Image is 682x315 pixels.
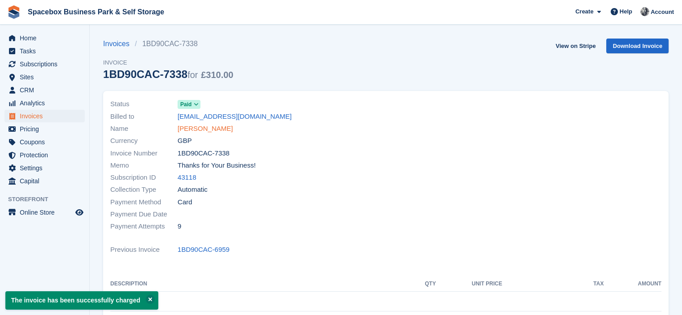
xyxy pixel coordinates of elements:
[4,58,85,70] a: menu
[110,112,178,122] span: Billed to
[110,185,178,195] span: Collection Type
[178,197,192,207] span: Card
[4,97,85,109] a: menu
[178,99,200,109] a: Paid
[20,149,74,161] span: Protection
[412,277,436,291] th: QTY
[502,277,604,291] th: Tax
[436,277,502,291] th: Unit Price
[4,32,85,44] a: menu
[606,39,669,53] a: Download Invoice
[4,149,85,161] a: menu
[20,32,74,44] span: Home
[201,70,233,80] span: £310.00
[651,8,674,17] span: Account
[178,185,208,195] span: Automatic
[110,124,178,134] span: Name
[178,245,230,255] a: 1BD90CAC-6959
[20,45,74,57] span: Tasks
[20,71,74,83] span: Sites
[110,209,178,220] span: Payment Due Date
[178,136,192,146] span: GBP
[20,58,74,70] span: Subscriptions
[4,123,85,135] a: menu
[5,291,158,310] p: The invoice has been successfully charged
[20,97,74,109] span: Analytics
[20,175,74,187] span: Capital
[178,173,196,183] a: 43118
[178,124,233,134] a: [PERSON_NAME]
[4,110,85,122] a: menu
[110,221,178,232] span: Payment Attempts
[103,68,233,80] div: 1BD90CAC-7338
[110,148,178,159] span: Invoice Number
[4,162,85,174] a: menu
[4,206,85,219] a: menu
[4,45,85,57] a: menu
[7,5,21,19] img: stora-icon-8386f47178a22dfd0bd8f6a31ec36ba5ce8667c1dd55bd0f319d3a0aa187defe.svg
[4,84,85,96] a: menu
[110,277,412,291] th: Description
[110,160,178,171] span: Memo
[180,100,191,108] span: Paid
[74,207,85,218] a: Preview store
[20,110,74,122] span: Invoices
[178,112,291,122] a: [EMAIL_ADDRESS][DOMAIN_NAME]
[8,195,89,204] span: Storefront
[20,162,74,174] span: Settings
[20,123,74,135] span: Pricing
[103,39,135,49] a: Invoices
[110,245,178,255] span: Previous Invoice
[178,160,256,171] span: Thanks for Your Business!
[103,58,233,67] span: Invoice
[103,39,233,49] nav: breadcrumbs
[24,4,168,19] a: Spacebox Business Park & Self Storage
[110,173,178,183] span: Subscription ID
[110,136,178,146] span: Currency
[640,7,649,16] img: SUDIPTA VIRMANI
[4,71,85,83] a: menu
[20,136,74,148] span: Coupons
[20,206,74,219] span: Online Store
[4,136,85,148] a: menu
[4,175,85,187] a: menu
[552,39,599,53] a: View on Stripe
[604,277,661,291] th: Amount
[620,7,632,16] span: Help
[178,148,230,159] span: 1BD90CAC-7338
[110,99,178,109] span: Status
[187,70,198,80] span: for
[178,221,181,232] span: 9
[20,84,74,96] span: CRM
[575,7,593,16] span: Create
[110,197,178,207] span: Payment Method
